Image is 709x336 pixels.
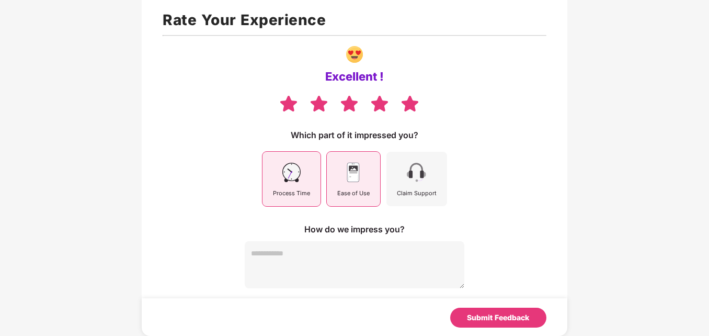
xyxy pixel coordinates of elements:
[400,94,420,113] img: svg+xml;base64,PHN2ZyB4bWxucz0iaHR0cDovL3d3dy53My5vcmcvMjAwMC9zdmciIHdpZHRoPSIzOCIgaGVpZ2h0PSIzNS...
[337,188,370,198] div: Ease of Use
[304,223,405,235] div: How do we impress you?
[467,312,529,323] div: Submit Feedback
[405,161,428,184] img: svg+xml;base64,PHN2ZyB4bWxucz0iaHR0cDovL3d3dy53My5vcmcvMjAwMC9zdmciIHdpZHRoPSI0NSIgaGVpZ2h0PSI0NS...
[309,94,329,113] img: svg+xml;base64,PHN2ZyB4bWxucz0iaHR0cDovL3d3dy53My5vcmcvMjAwMC9zdmciIHdpZHRoPSIzOCIgaGVpZ2h0PSIzNS...
[325,69,384,84] div: Excellent !
[273,188,310,198] div: Process Time
[339,94,359,113] img: svg+xml;base64,PHN2ZyB4bWxucz0iaHR0cDovL3d3dy53My5vcmcvMjAwMC9zdmciIHdpZHRoPSIzOCIgaGVpZ2h0PSIzNS...
[346,46,363,63] img: svg+xml;base64,PHN2ZyBpZD0iR3JvdXBfNDI1NDUiIGRhdGEtbmFtZT0iR3JvdXAgNDI1NDUiIHhtbG5zPSJodHRwOi8vd3...
[397,188,437,198] div: Claim Support
[163,8,546,31] h1: Rate Your Experience
[341,161,365,184] img: svg+xml;base64,PHN2ZyB4bWxucz0iaHR0cDovL3d3dy53My5vcmcvMjAwMC9zdmciIHdpZHRoPSI0NSIgaGVpZ2h0PSI0NS...
[370,94,390,113] img: svg+xml;base64,PHN2ZyB4bWxucz0iaHR0cDovL3d3dy53My5vcmcvMjAwMC9zdmciIHdpZHRoPSIzOCIgaGVpZ2h0PSIzNS...
[279,94,299,113] img: svg+xml;base64,PHN2ZyB4bWxucz0iaHR0cDovL3d3dy53My5vcmcvMjAwMC9zdmciIHdpZHRoPSIzOCIgaGVpZ2h0PSIzNS...
[280,161,303,184] img: svg+xml;base64,PHN2ZyB4bWxucz0iaHR0cDovL3d3dy53My5vcmcvMjAwMC9zdmciIHdpZHRoPSI0NSIgaGVpZ2h0PSI0NS...
[291,129,418,141] div: Which part of it impressed you?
